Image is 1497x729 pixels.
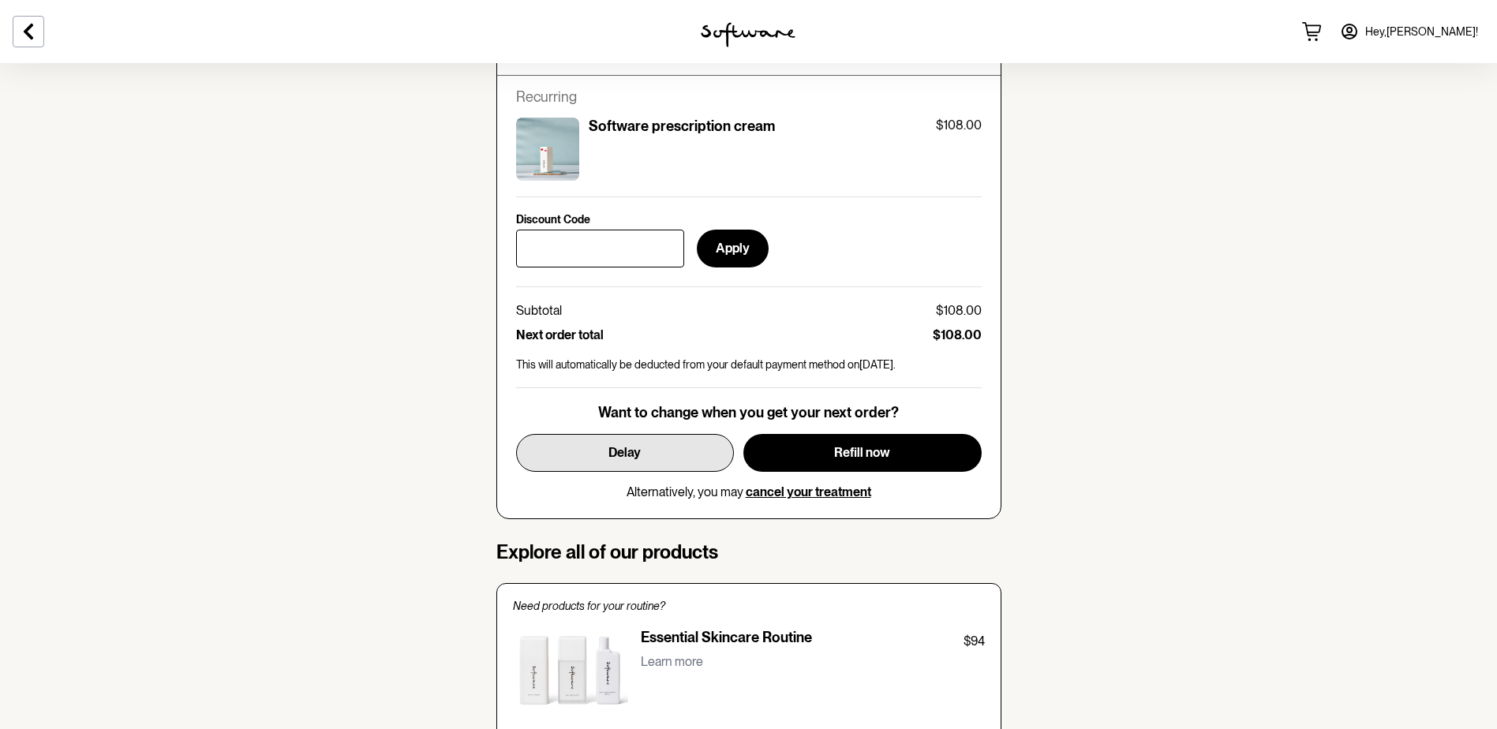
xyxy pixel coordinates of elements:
[964,632,985,651] p: $94
[834,445,890,460] span: Refill now
[608,445,641,460] span: Delay
[641,654,703,669] p: Learn more
[513,600,985,613] p: Need products for your routine?
[516,327,604,342] p: Next order total
[743,434,982,472] button: Refill now
[627,484,871,499] p: Alternatively, you may
[746,484,871,499] button: cancel your treatment
[1365,25,1478,39] span: Hey, [PERSON_NAME] !
[701,22,795,47] img: software logo
[641,651,703,672] button: Learn more
[936,118,982,133] p: $108.00
[496,541,1001,564] h4: Explore all of our products
[936,303,982,318] p: $108.00
[516,118,579,181] img: cktujnfao00003e5xv1847p5a.jpg
[641,629,812,651] p: Essential Skincare Routine
[516,213,590,226] p: Discount Code
[598,404,899,421] p: Want to change when you get your next order?
[933,327,982,342] p: $108.00
[516,88,982,106] p: Recurring
[516,358,982,372] p: This will automatically be deducted from your default payment method on [DATE] .
[697,230,769,267] button: Apply
[1330,13,1488,50] a: Hey,[PERSON_NAME]!
[589,118,775,135] p: Software prescription cream
[516,303,562,318] p: Subtotal
[516,434,734,472] button: Delay
[513,629,628,717] img: Essential Skincare Routine product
